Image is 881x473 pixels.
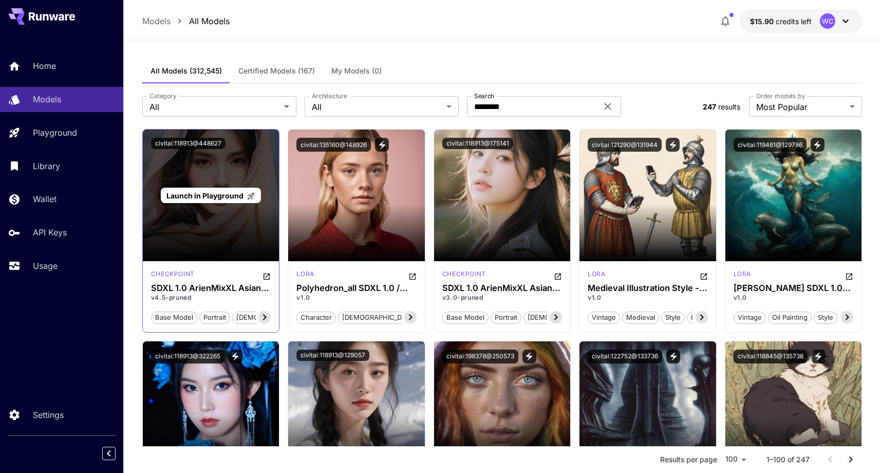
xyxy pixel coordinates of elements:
[151,293,271,302] p: v4.5-pruned
[149,92,177,100] label: Category
[149,101,280,113] span: All
[33,93,61,105] p: Models
[312,101,442,113] span: All
[588,311,620,324] button: vintage
[33,260,58,272] p: Usage
[734,269,751,282] div: SDXL 1.0
[297,313,335,323] span: character
[312,92,347,100] label: Architecture
[523,311,606,324] button: [DEMOGRAPHIC_DATA]
[296,350,369,361] button: civitai:118913@129057
[734,138,807,152] button: civitai:119461@129786
[151,350,224,363] button: civitai:118913@322265
[142,15,230,27] nav: breadcrumb
[662,313,684,323] span: style
[296,269,314,282] div: SDXL 1.0
[588,269,605,279] p: lora
[756,101,846,113] span: Most Popular
[734,293,853,302] p: v1.0
[721,452,750,467] div: 100
[588,269,605,282] div: SDXL 1.0
[660,454,717,465] p: Results per page
[623,313,659,323] span: medieval
[700,269,708,282] button: Open in CivitAI
[110,444,123,463] div: Collapse sidebar
[296,138,371,152] button: civitai:135160@148926
[375,138,389,152] button: View trigger words
[151,311,197,324] button: base model
[734,283,853,293] h3: [PERSON_NAME] SDXL 1.0 art style [PERSON_NAME]
[151,269,195,282] div: SDXL 1.0
[152,313,197,323] span: base model
[840,449,861,470] button: Go to next page
[151,66,222,76] span: All Models (312,545)
[687,311,727,324] button: illustration
[442,311,489,324] button: base model
[33,126,77,139] p: Playground
[687,313,727,323] span: illustration
[622,311,659,324] button: medieval
[734,269,751,279] p: lora
[588,138,662,152] button: civitai:121290@131944
[161,188,261,204] a: Launch in Playground
[33,409,64,421] p: Settings
[33,193,57,205] p: Wallet
[296,311,336,324] button: character
[588,350,662,363] button: civitai:122752@133736
[756,92,805,100] label: Order models by
[33,226,67,239] p: API Keys
[750,17,776,26] span: $15.90
[814,311,837,324] button: style
[666,138,680,152] button: View trigger words
[442,350,518,363] button: civitai:198378@250573
[588,283,707,293] div: Medieval Illustration Style - SDXL 1.0
[491,311,521,324] button: portrait
[296,269,314,279] p: lora
[229,350,242,363] button: View trigger words
[338,311,421,324] button: [DEMOGRAPHIC_DATA]
[408,269,417,282] button: Open in CivitAI
[588,313,620,323] span: vintage
[233,313,314,323] span: [DEMOGRAPHIC_DATA]
[442,283,562,293] h3: SDXL 1.0 ArienMixXL Asian portrait 亚洲人像
[474,92,494,100] label: Search
[339,313,420,323] span: [DEMOGRAPHIC_DATA]
[666,350,680,363] button: View trigger words
[734,350,808,363] button: civitai:118845@135738
[200,313,230,323] span: portrait
[768,311,812,324] button: oil painting
[703,102,716,111] span: 247
[661,311,685,324] button: style
[296,283,416,293] h3: Polyhedron_all SDXL 1.0 / skin, hands, eyes (m/f)
[199,311,230,324] button: portrait
[812,350,826,363] button: View trigger words
[442,269,486,282] div: SDXL 1.0
[263,269,271,282] button: Open in CivitAI
[766,454,810,465] p: 1–100 of 247
[524,313,606,323] span: [DEMOGRAPHIC_DATA]
[554,269,562,282] button: Open in CivitAI
[142,15,171,27] a: Models
[734,311,766,324] button: vintage
[814,313,837,323] span: style
[491,313,521,323] span: portrait
[750,16,812,27] div: $15.90153
[820,13,835,29] div: WC
[33,60,56,72] p: Home
[811,138,824,152] button: View trigger words
[734,283,853,293] div: Frank Frazetta SDXL 1.0 art style lora
[442,269,486,279] p: checkpoint
[151,269,195,279] p: checkpoint
[166,191,243,200] span: Launch in Playground
[442,293,562,302] p: v3.0-pruned
[522,350,536,363] button: View trigger words
[734,313,765,323] span: vintage
[443,313,488,323] span: base model
[718,102,740,111] span: results
[442,138,513,149] button: civitai:118913@175141
[151,283,271,293] h3: SDXL 1.0 ArienMixXL Asian portrait 亚洲人像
